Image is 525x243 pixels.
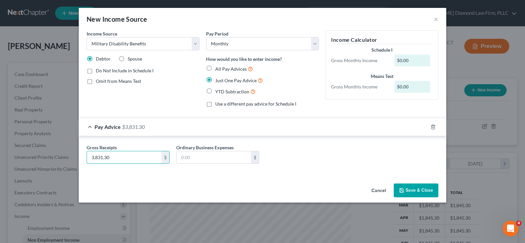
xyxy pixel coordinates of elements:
[516,221,521,226] span: 4
[394,55,430,66] div: $0.00
[94,124,121,130] span: Pay Advice
[87,144,117,151] label: Gross Receipts
[215,89,249,94] span: YTD Subtraction
[87,151,161,164] input: 0.00
[331,36,433,44] h5: Income Calculator
[87,14,147,24] div: New Income Source
[128,56,142,61] span: Spouse
[206,56,282,62] label: How would you like to enter income?
[331,73,433,80] div: Means Test
[331,47,433,53] div: Schedule I
[251,151,259,164] div: $
[176,144,234,151] label: Ordinary Business Expenses
[215,101,296,107] span: Use a different pay advice for Schedule I
[96,56,111,61] span: Debtor
[366,184,391,197] button: Cancel
[122,124,145,130] span: $3,831.30
[503,221,518,236] iframe: Intercom live chat
[434,15,438,23] button: ×
[394,81,430,93] div: $0.00
[215,78,257,83] span: Just One Pay Advice
[96,78,141,84] span: Omit from Means Test
[328,57,391,64] div: Gross Monthly Income
[87,31,117,36] span: Income Source
[215,66,247,72] span: All Pay Advices
[394,183,438,197] button: Save & Close
[328,84,391,90] div: Gross Monthly Income
[96,68,154,73] span: Do Not Include in Schedule I
[177,151,251,164] input: 0.00
[206,30,228,37] label: Pay Period
[161,151,169,164] div: $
